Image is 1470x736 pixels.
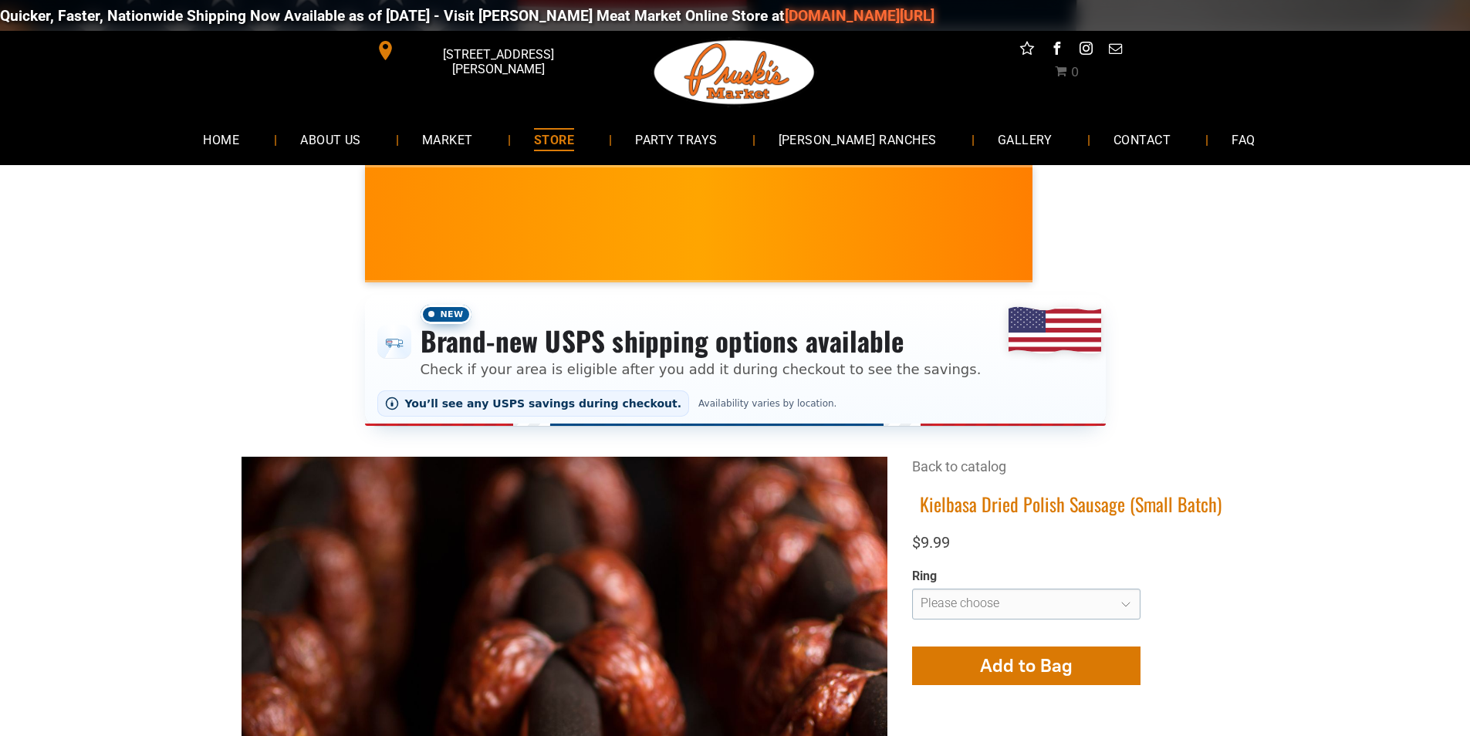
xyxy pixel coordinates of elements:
div: Ring [912,569,1141,585]
a: ABOUT US [277,119,384,160]
h1: Kielbasa Dried Polish Sausage (Small Batch) [912,492,1229,516]
span: $9.99 [912,533,950,552]
span: Add to Bag [980,654,1073,677]
a: MARKET [399,119,496,160]
h3: Brand-new USPS shipping options available [421,324,982,358]
a: STORE [511,119,597,160]
span: [STREET_ADDRESS][PERSON_NAME] [398,39,597,84]
a: [STREET_ADDRESS][PERSON_NAME] [365,39,601,62]
p: Check if your area is eligible after you add it during checkout to see the savings. [421,359,982,380]
span: Availability varies by location. [695,398,840,409]
a: instagram [1076,39,1096,62]
a: [PERSON_NAME] RANCHES [755,119,960,160]
a: email [1105,39,1125,62]
div: Breadcrumbs [912,457,1229,491]
span: 0 [1071,65,1079,79]
img: Pruski-s+Market+HQ+Logo2-1920w.png [651,31,818,114]
button: Add to Bag [912,647,1141,685]
span: [PERSON_NAME] MARKET [1027,235,1330,259]
div: Shipping options announcement [365,295,1106,426]
span: New [421,305,471,324]
a: Social network [1017,39,1037,62]
a: Back to catalog [912,458,1006,474]
a: FAQ [1208,119,1278,160]
a: PARTY TRAYS [612,119,740,160]
span: You’ll see any USPS savings during checkout. [405,397,682,410]
a: GALLERY [975,119,1076,160]
a: HOME [180,119,262,160]
a: [DOMAIN_NAME][URL] [781,7,931,25]
a: facebook [1046,39,1066,62]
a: CONTACT [1090,119,1194,160]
